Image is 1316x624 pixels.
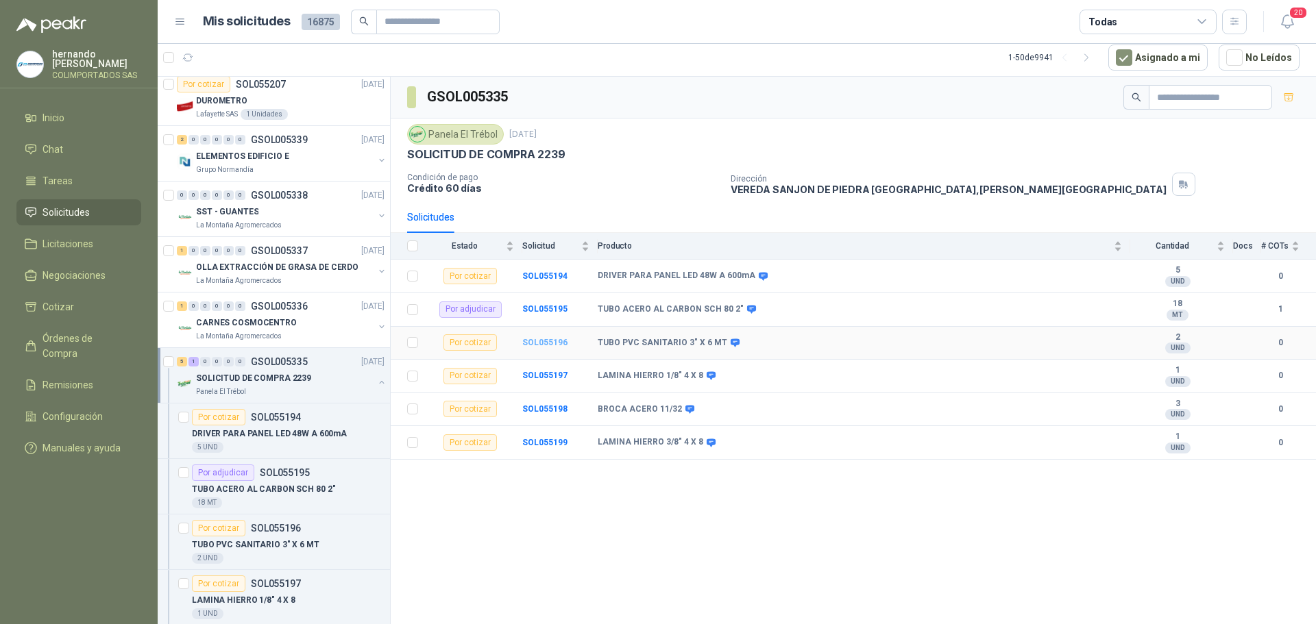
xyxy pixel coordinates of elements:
[443,334,497,351] div: Por cotizar
[212,301,222,311] div: 0
[598,437,703,448] b: LAMINA HIERRO 3/8" 4 X 8
[212,135,222,145] div: 0
[1261,369,1300,382] b: 0
[1165,442,1191,453] div: UND
[235,301,245,311] div: 0
[192,497,222,508] div: 18 MT
[443,401,497,417] div: Por cotizar
[52,49,141,68] p: hernando [PERSON_NAME]
[52,71,141,79] p: COLIMPORTADOS SAS
[177,242,387,286] a: 1 0 0 0 0 0 GSOL005337[DATE] Company LogoOLLA EXTRACCIÓN DE GRASA DE CERDOLa Montaña Agromercados
[200,190,210,200] div: 0
[1261,436,1300,449] b: 0
[509,128,537,141] p: [DATE]
[1233,233,1261,260] th: Docs
[200,357,210,366] div: 0
[223,135,234,145] div: 0
[188,301,199,311] div: 0
[1165,342,1191,353] div: UND
[522,438,568,447] a: SOL055199
[223,357,234,366] div: 0
[1261,233,1316,260] th: # COTs
[235,190,245,200] div: 0
[42,440,121,455] span: Manuales y ayuda
[158,459,390,514] a: Por adjudicarSOL055195TUBO ACERO AL CARBON SCH 80 2"18 MT
[42,173,73,188] span: Tareas
[426,233,522,260] th: Estado
[407,124,504,145] div: Panela El Trébol
[16,136,141,162] a: Chat
[196,109,238,120] p: Lafayette SAS
[443,368,497,384] div: Por cotizar
[192,538,319,551] p: TUBO PVC SANITARIO 3" X 6 MT
[522,338,568,347] a: SOL055196
[196,275,282,286] p: La Montaña Agromercados
[16,262,141,288] a: Negociaciones
[16,435,141,461] a: Manuales y ayuda
[407,147,565,162] p: SOLICITUD DE COMPRA 2239
[188,246,199,255] div: 0
[251,190,308,200] p: GSOL005338
[192,608,223,619] div: 1 UND
[203,12,291,32] h1: Mis solicitudes
[361,134,385,147] p: [DATE]
[192,464,254,481] div: Por adjudicar
[598,271,755,282] b: DRIVER PARA PANEL LED 48W A 600mA
[192,409,245,425] div: Por cotizar
[1261,403,1300,416] b: 0
[407,182,720,194] p: Crédito 60 días
[196,316,297,329] p: CARNES COSMOCENTRO
[407,173,720,182] p: Condición de pago
[188,357,199,366] div: 1
[158,71,390,126] a: Por cotizarSOL055207[DATE] Company LogoDUROMETROLafayette SAS1 Unidades
[426,241,503,251] span: Estado
[196,331,282,342] p: La Montaña Agromercados
[16,403,141,429] a: Configuración
[1261,241,1289,251] span: # COTs
[158,514,390,570] a: Por cotizarSOL055196TUBO PVC SANITARIO 3" X 6 MT2 UND
[42,331,128,361] span: Órdenes de Compra
[361,300,385,313] p: [DATE]
[1130,332,1225,343] b: 2
[200,135,210,145] div: 0
[1261,270,1300,283] b: 0
[522,304,568,314] a: SOL055195
[251,301,308,311] p: GSOL005336
[42,299,74,314] span: Cotizar
[235,357,245,366] div: 0
[177,135,187,145] div: 2
[1088,14,1117,29] div: Todas
[1289,6,1308,19] span: 20
[177,246,187,255] div: 1
[1008,47,1097,68] div: 1 - 50 de 9941
[407,210,454,225] div: Solicitudes
[177,190,187,200] div: 0
[522,404,568,414] b: SOL055198
[196,386,246,397] p: Panela El Trébol
[16,168,141,194] a: Tareas
[1219,45,1300,71] button: No Leídos
[361,245,385,258] p: [DATE]
[177,320,193,336] img: Company Logo
[177,301,187,311] div: 1
[251,246,308,255] p: GSOL005337
[42,205,90,220] span: Solicitudes
[196,205,258,219] p: SST - GUANTES
[522,233,598,260] th: Solicitud
[361,189,385,202] p: [DATE]
[188,135,199,145] div: 0
[443,434,497,451] div: Por cotizar
[731,174,1167,184] p: Dirección
[1132,92,1141,102] span: search
[196,220,282,231] p: La Montaña Agromercados
[1130,233,1233,260] th: Cantidad
[302,14,340,30] span: 16875
[177,264,193,281] img: Company Logo
[42,377,93,392] span: Remisiones
[196,261,358,274] p: OLLA EXTRACCIÓN DE GRASA DE CERDO
[212,246,222,255] div: 0
[410,127,425,142] img: Company Logo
